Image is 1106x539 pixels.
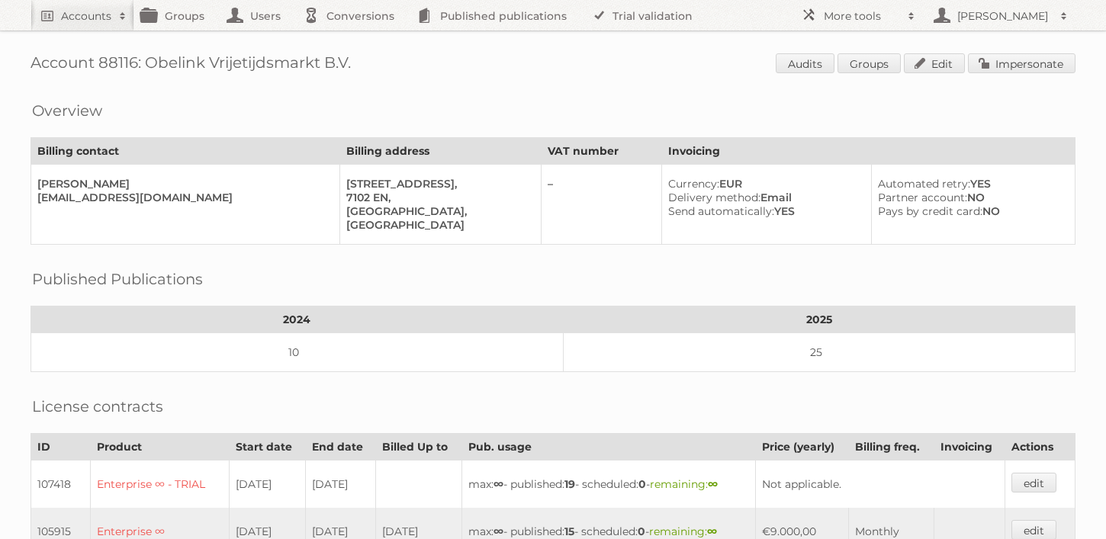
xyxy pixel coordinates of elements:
td: – [541,165,662,245]
th: Billed Up to [375,434,461,460]
th: Price (yearly) [755,434,849,460]
span: remaining: [650,477,718,491]
strong: ∞ [494,477,503,491]
a: edit [1011,473,1056,492]
div: NO [878,191,1063,204]
a: Impersonate [968,53,1075,73]
h2: Overview [32,99,102,122]
th: Billing contact [31,138,340,165]
th: Invoicing [662,138,1075,165]
div: EUR [668,177,859,191]
div: YES [668,204,859,218]
td: Not applicable. [755,460,1005,509]
strong: ∞ [708,477,718,491]
th: 2025 [563,306,1075,333]
td: 25 [563,333,1075,372]
th: Product [90,434,230,460]
div: 7102 EN, [346,191,529,204]
strong: 0 [638,525,645,538]
a: Groups [838,53,901,73]
th: Invoicing [934,434,1005,460]
span: Automated retry: [878,177,970,191]
strong: ∞ [494,525,503,538]
h2: License contracts [32,395,163,418]
a: Audits [776,53,834,73]
h2: [PERSON_NAME] [953,8,1053,24]
td: max: - published: - scheduled: - [461,460,755,509]
span: Pays by credit card: [878,204,982,218]
th: 2024 [31,306,564,333]
th: Pub. usage [461,434,755,460]
th: Actions [1005,434,1075,460]
td: [DATE] [230,460,306,509]
th: Billing freq. [849,434,934,460]
a: Edit [904,53,965,73]
th: Billing address [339,138,541,165]
td: 107418 [31,460,91,509]
strong: 0 [638,477,646,491]
div: [STREET_ADDRESS], [346,177,529,191]
th: Start date [230,434,306,460]
h2: Accounts [61,8,111,24]
td: Enterprise ∞ - TRIAL [90,460,230,509]
strong: ∞ [707,525,717,538]
td: [DATE] [306,460,376,509]
span: Currency: [668,177,719,191]
div: [GEOGRAPHIC_DATA], [346,204,529,218]
span: remaining: [649,525,717,538]
div: [EMAIL_ADDRESS][DOMAIN_NAME] [37,191,327,204]
h1: Account 88116: Obelink Vrijetijdsmarkt B.V. [31,53,1075,76]
td: 10 [31,333,564,372]
span: Delivery method: [668,191,760,204]
th: VAT number [541,138,662,165]
div: YES [878,177,1063,191]
th: ID [31,434,91,460]
span: Send automatically: [668,204,774,218]
strong: 15 [564,525,574,538]
h2: Published Publications [32,268,203,290]
div: NO [878,204,1063,218]
strong: 19 [564,477,575,491]
div: Email [668,191,859,204]
span: Partner account: [878,191,967,204]
div: [PERSON_NAME] [37,177,327,191]
th: End date [306,434,376,460]
h2: More tools [824,8,900,24]
div: [GEOGRAPHIC_DATA] [346,218,529,232]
